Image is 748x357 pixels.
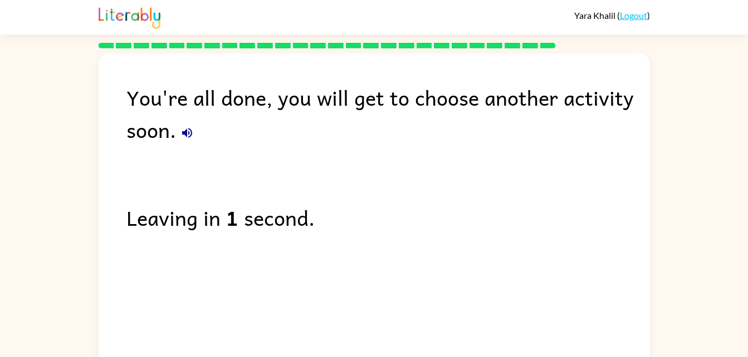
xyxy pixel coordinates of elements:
div: Leaving in second. [126,201,650,234]
img: Literably [99,4,160,29]
div: You're all done, you will get to choose another activity soon. [126,81,650,146]
a: Logout [620,10,647,21]
div: ( ) [574,10,650,21]
b: 1 [226,201,238,234]
span: Yara Khalil [574,10,617,21]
